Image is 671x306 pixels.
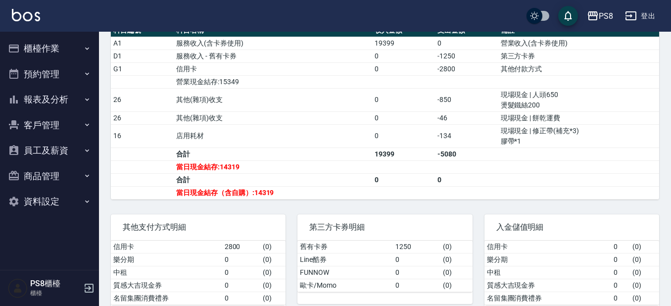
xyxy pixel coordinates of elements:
[630,279,659,292] td: ( 0 )
[4,36,95,61] button: 櫃檯作業
[123,222,274,232] span: 其他支付方式明細
[297,266,393,279] td: FUNNOW
[174,88,372,111] td: 其他(雜項)收支
[484,266,612,279] td: 中租
[174,75,372,88] td: 營業現金結存:15349
[484,253,612,266] td: 樂分期
[111,292,222,305] td: 名留集團消費禮券
[174,50,372,62] td: 服務收入 - 舊有卡券
[174,124,372,148] td: 店用耗材
[260,266,286,279] td: ( 0 )
[435,37,498,50] td: 0
[30,279,81,289] h5: PS8櫃檯
[498,88,659,111] td: 現場現金 | 人頭650 燙髮鐵絲200
[498,124,659,148] td: 現場現金 | 修正帶(補充*3) 膠帶*1
[174,173,372,186] td: 合計
[435,124,498,148] td: -134
[260,241,286,254] td: ( 0 )
[372,62,435,75] td: 0
[222,266,260,279] td: 0
[297,241,472,292] table: a dense table
[484,292,612,305] td: 名留集團消費禮券
[484,241,612,254] td: 信用卡
[8,278,28,298] img: Person
[297,279,393,292] td: 歐卡/Momo
[4,87,95,112] button: 報表及分析
[393,253,440,266] td: 0
[111,37,174,50] td: A1
[174,160,372,173] td: 當日現金結存:14319
[440,266,472,279] td: ( 0 )
[111,124,174,148] td: 16
[372,50,435,62] td: 0
[611,279,630,292] td: 0
[174,111,372,124] td: 其他(雜項)收支
[222,279,260,292] td: 0
[558,6,578,26] button: save
[484,241,659,305] table: a dense table
[630,253,659,266] td: ( 0 )
[484,279,612,292] td: 質感大吉現金券
[611,292,630,305] td: 0
[111,279,222,292] td: 質感大吉現金券
[435,50,498,62] td: -1250
[611,241,630,254] td: 0
[435,173,498,186] td: 0
[174,62,372,75] td: 信用卡
[372,124,435,148] td: 0
[309,222,460,232] span: 第三方卡券明細
[4,112,95,138] button: 客戶管理
[4,138,95,163] button: 員工及薪資
[630,266,659,279] td: ( 0 )
[583,6,617,26] button: PS8
[393,241,440,254] td: 1250
[435,148,498,160] td: -5080
[372,37,435,50] td: 19399
[111,266,222,279] td: 中租
[440,241,472,254] td: ( 0 )
[599,10,613,22] div: PS8
[111,253,222,266] td: 樂分期
[372,111,435,124] td: 0
[297,253,393,266] td: Line酷券
[111,111,174,124] td: 26
[372,88,435,111] td: 0
[498,37,659,50] td: 營業收入(含卡券使用)
[372,148,435,160] td: 19399
[297,241,393,254] td: 舊有卡券
[111,241,286,305] table: a dense table
[435,111,498,124] td: -46
[260,279,286,292] td: ( 0 )
[611,253,630,266] td: 0
[174,37,372,50] td: 服務收入(含卡券使用)
[621,7,659,25] button: 登出
[222,292,260,305] td: 0
[630,241,659,254] td: ( 0 )
[630,292,659,305] td: ( 0 )
[174,186,372,199] td: 當日現金結存（含自購）:14319
[440,253,472,266] td: ( 0 )
[496,222,647,232] span: 入金儲值明細
[4,163,95,189] button: 商品管理
[440,279,472,292] td: ( 0 )
[111,241,222,254] td: 信用卡
[260,253,286,266] td: ( 0 )
[30,289,81,298] p: 櫃檯
[393,266,440,279] td: 0
[498,111,659,124] td: 現場現金 | 餅乾運費
[222,253,260,266] td: 0
[4,61,95,87] button: 預約管理
[12,9,40,21] img: Logo
[111,88,174,111] td: 26
[435,62,498,75] td: -2800
[4,189,95,214] button: 資料設定
[498,50,659,62] td: 第三方卡券
[111,50,174,62] td: D1
[611,266,630,279] td: 0
[174,148,372,160] td: 合計
[260,292,286,305] td: ( 0 )
[111,62,174,75] td: G1
[393,279,440,292] td: 0
[435,88,498,111] td: -850
[111,24,659,200] table: a dense table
